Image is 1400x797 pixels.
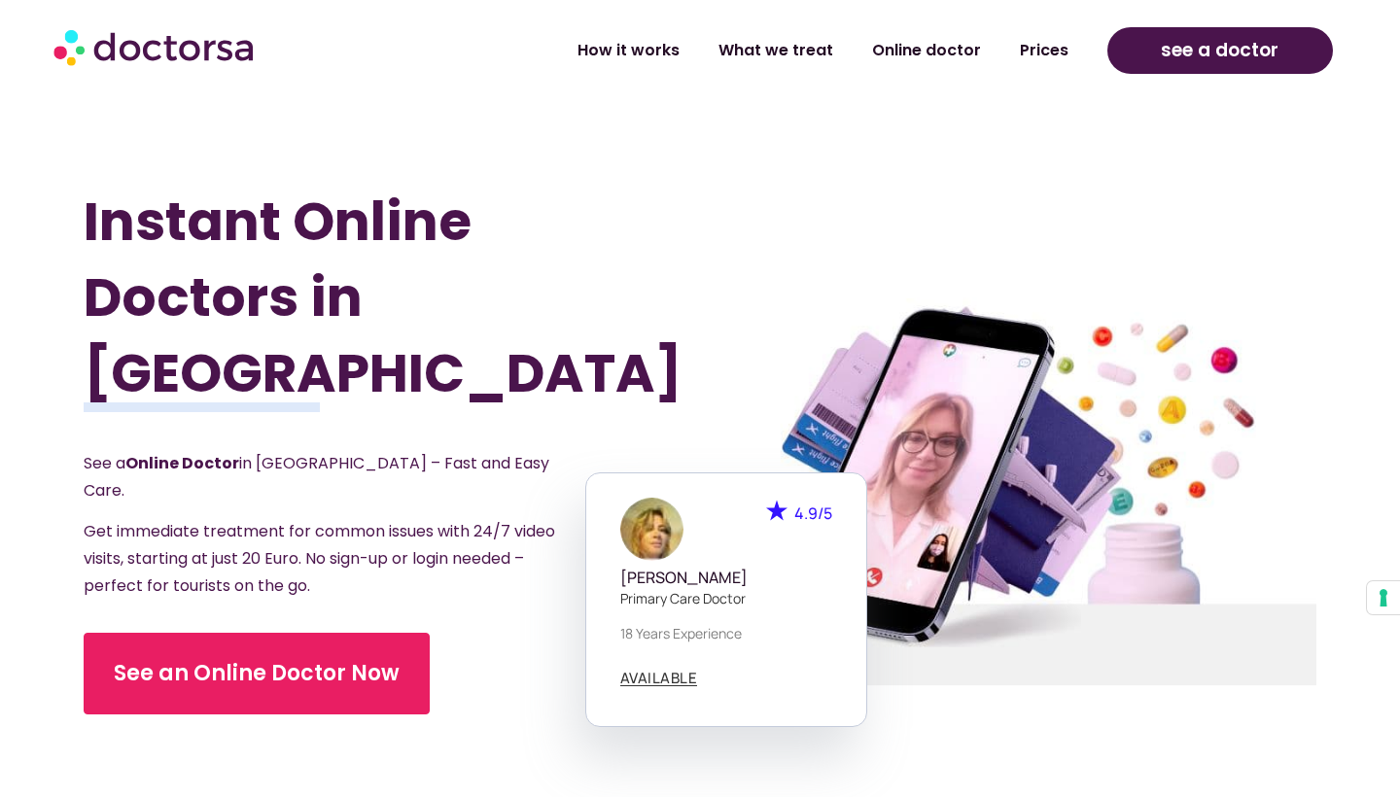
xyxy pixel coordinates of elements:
span: see a doctor [1161,35,1278,66]
h5: [PERSON_NAME] [620,569,832,587]
a: What we treat [699,28,853,73]
a: AVAILABLE [620,671,698,686]
span: 4.9/5 [794,502,832,524]
nav: Menu [370,28,1087,73]
a: Online doctor [853,28,1000,73]
h1: Instant Online Doctors in [GEOGRAPHIC_DATA] [84,184,608,411]
p: Primary care doctor [620,588,832,608]
button: Your consent preferences for tracking technologies [1367,581,1400,614]
a: How it works [558,28,699,73]
a: Prices [1000,28,1088,73]
a: see a doctor [1107,27,1333,74]
span: Get immediate treatment for common issues with 24/7 video visits, starting at just 20 Euro. No si... [84,520,555,597]
strong: Online Doctor [125,452,239,474]
span: See a in [GEOGRAPHIC_DATA] – Fast and Easy Care. [84,452,549,502]
span: See an Online Doctor Now [114,658,400,689]
p: 18 years experience [620,623,832,643]
a: See an Online Doctor Now [84,633,430,714]
span: AVAILABLE [620,671,698,685]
